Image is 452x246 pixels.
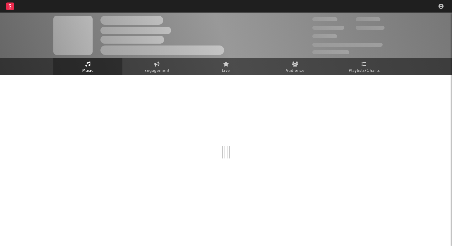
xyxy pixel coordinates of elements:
span: 50,000,000 [312,26,344,30]
span: Engagement [144,67,169,75]
span: 1,000,000 [356,26,385,30]
span: Live [222,67,230,75]
span: 50,000,000 Monthly Listeners [312,43,383,47]
a: Engagement [122,58,191,75]
span: Music [82,67,94,75]
span: 100,000 [356,17,380,21]
a: Live [191,58,261,75]
span: 300,000 [312,17,337,21]
span: Jump Score: 85.0 [312,50,349,54]
span: 100,000 [312,34,337,38]
span: Audience [286,67,305,75]
a: Playlists/Charts [330,58,399,75]
span: Playlists/Charts [349,67,380,75]
a: Audience [261,58,330,75]
a: Music [53,58,122,75]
